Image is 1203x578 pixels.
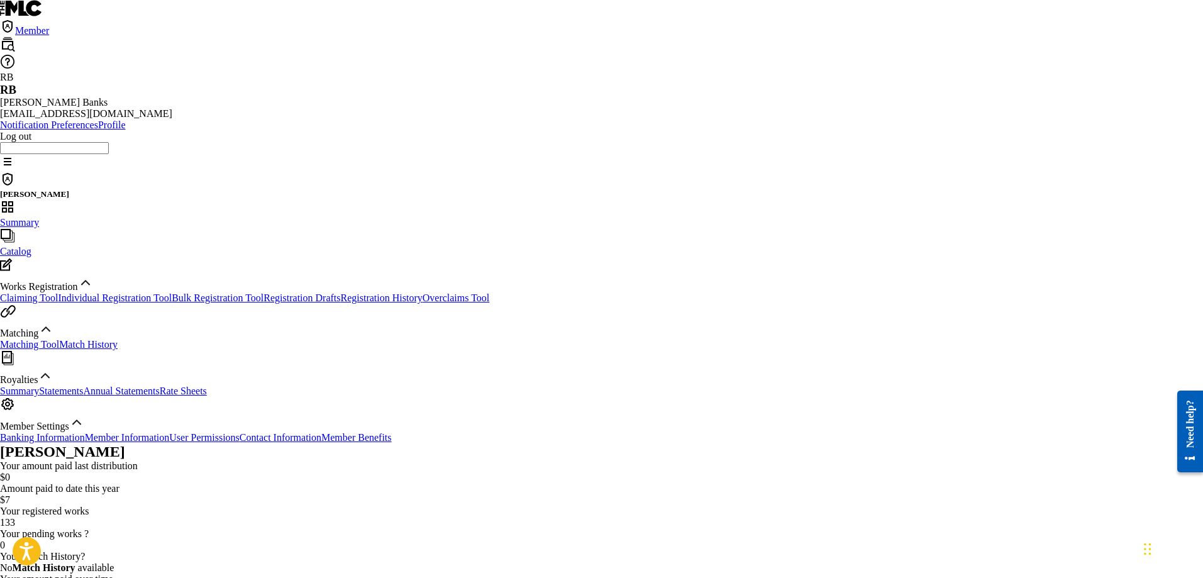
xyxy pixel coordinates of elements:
[341,292,423,303] a: Registration History
[69,414,84,430] img: expand
[59,339,118,350] a: Match History
[38,321,53,336] img: expand
[423,292,490,303] a: Overclaims Tool
[13,562,75,573] strong: Match History
[321,432,392,443] a: Member Benefits
[1140,518,1203,578] iframe: Chat Widget
[1144,530,1151,568] div: Drag
[58,292,172,303] a: Individual Registration Tool
[83,386,159,396] a: Annual Statements
[38,368,53,383] img: expand
[15,25,49,36] span: Member
[169,432,240,443] a: User Permissions
[84,528,89,539] span: ?
[85,432,170,443] a: Member Information
[80,551,85,562] span: ?
[98,119,126,130] a: Profile
[78,275,93,290] img: expand
[39,386,83,396] a: Statements
[160,386,207,396] a: Rate Sheets
[240,432,321,443] a: Contact Information
[172,292,263,303] a: Bulk Registration Tool
[263,292,340,303] a: Registration Drafts
[1168,381,1203,482] iframe: Resource Center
